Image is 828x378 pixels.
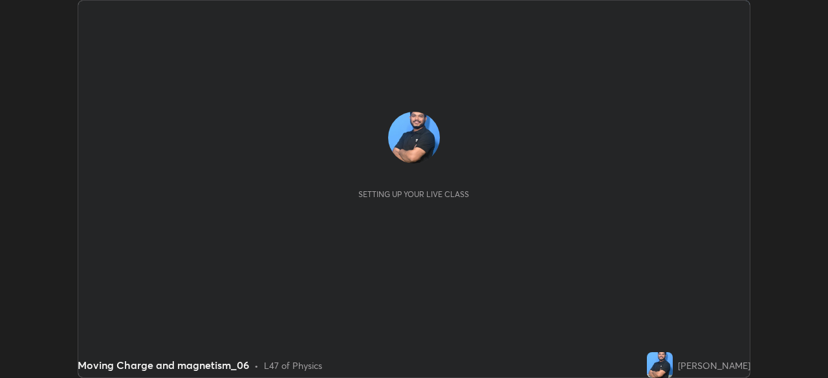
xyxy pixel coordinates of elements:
[254,359,259,372] div: •
[388,112,440,163] img: f2301bd397bc4cf78b0e65b0791dc59c.jpg
[358,189,469,199] div: Setting up your live class
[78,357,249,373] div: Moving Charge and magnetism_06
[678,359,750,372] div: [PERSON_NAME]
[264,359,322,372] div: L47 of Physics
[647,352,673,378] img: f2301bd397bc4cf78b0e65b0791dc59c.jpg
